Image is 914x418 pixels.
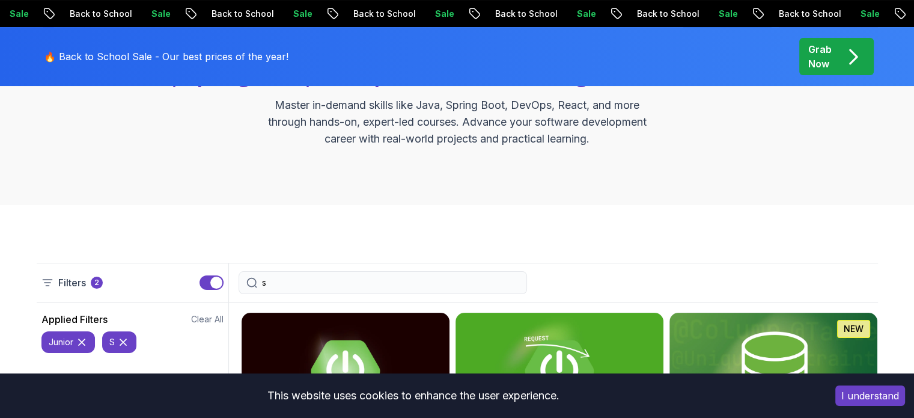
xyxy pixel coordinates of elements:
p: Back to School [58,8,140,20]
h2: Applied Filters [41,312,108,327]
p: s [109,336,115,348]
p: Back to School [626,8,707,20]
p: Back to School [767,8,849,20]
p: Sale [282,8,320,20]
p: Sale [424,8,462,20]
p: 🔥 Back to School Sale - Our best prices of the year! [44,49,288,64]
p: Grab Now [808,42,832,71]
p: Back to School [484,8,565,20]
p: Sale [707,8,746,20]
div: This website uses cookies to enhance the user experience. [9,383,817,409]
p: Sale [565,8,604,20]
p: Sale [849,8,888,20]
button: junior [41,331,95,353]
p: Back to School [200,8,282,20]
p: Filters [58,275,86,290]
button: Accept cookies [835,386,905,406]
input: Search Java, React, Spring boot ... [262,277,519,289]
p: Sale [140,8,178,20]
button: Clear All [191,313,224,325]
button: s [102,331,136,353]
p: Back to School [342,8,424,20]
p: junior [49,336,73,348]
p: NEW [844,323,864,335]
p: Master in-demand skills like Java, Spring Boot, DevOps, React, and more through hands-on, expert-... [255,97,659,147]
p: 2 [94,278,99,287]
